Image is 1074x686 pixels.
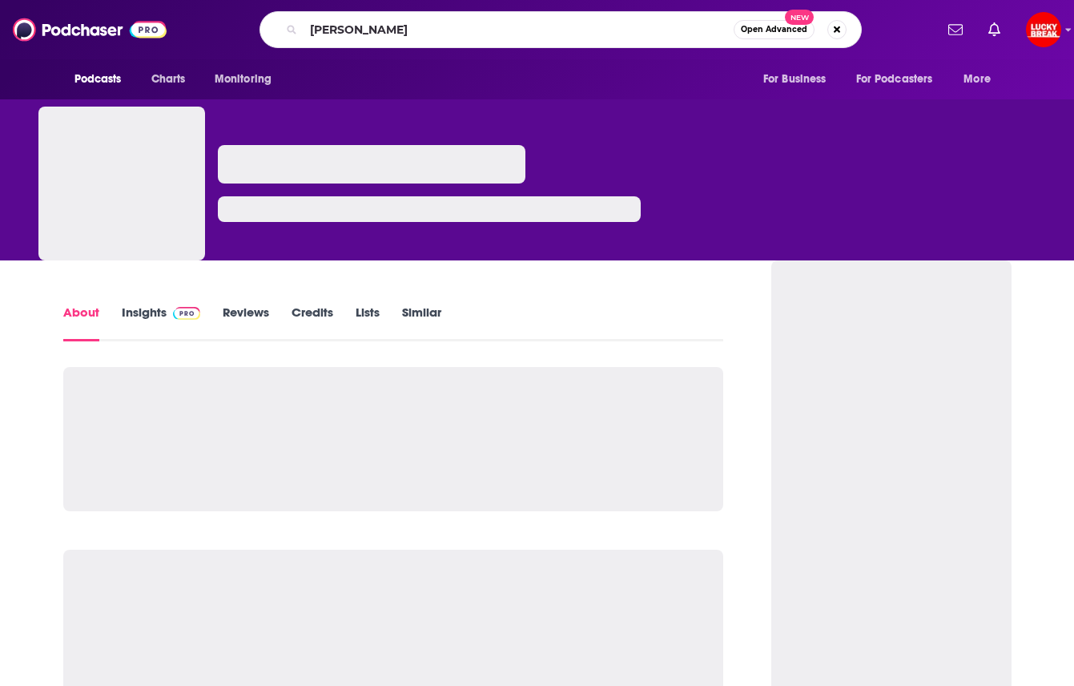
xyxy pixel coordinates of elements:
[982,16,1007,43] a: Show notifications dropdown
[63,305,99,341] a: About
[1026,12,1061,47] img: User Profile
[63,64,143,95] button: open menu
[203,64,292,95] button: open menu
[402,305,441,341] a: Similar
[856,68,933,91] span: For Podcasters
[846,64,956,95] button: open menu
[763,68,827,91] span: For Business
[259,11,862,48] div: Search podcasts, credits, & more...
[952,64,1011,95] button: open menu
[752,64,847,95] button: open menu
[223,305,269,341] a: Reviews
[151,68,186,91] span: Charts
[173,307,201,320] img: Podchaser Pro
[963,68,991,91] span: More
[141,64,195,95] a: Charts
[734,20,815,39] button: Open AdvancedNew
[215,68,272,91] span: Monitoring
[1026,12,1061,47] button: Show profile menu
[785,10,814,25] span: New
[741,26,807,34] span: Open Advanced
[292,305,333,341] a: Credits
[304,17,734,42] input: Search podcasts, credits, & more...
[356,305,380,341] a: Lists
[122,305,201,341] a: InsightsPodchaser Pro
[13,14,167,45] img: Podchaser - Follow, Share and Rate Podcasts
[1026,12,1061,47] span: Logged in as annagregory
[74,68,122,91] span: Podcasts
[942,16,969,43] a: Show notifications dropdown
